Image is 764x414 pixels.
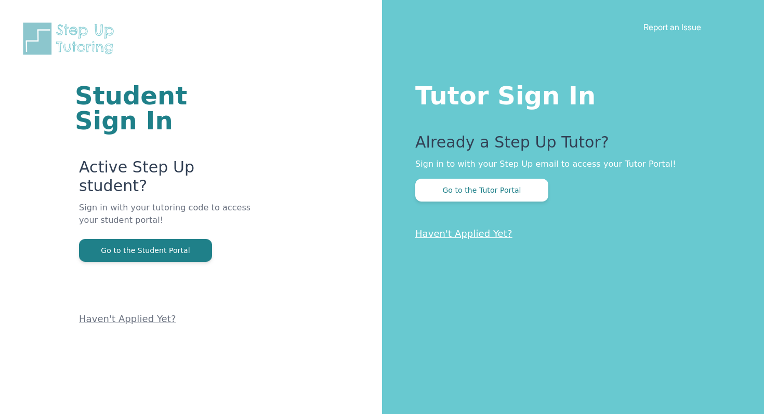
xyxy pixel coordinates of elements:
a: Report an Issue [643,22,701,32]
h1: Student Sign In [75,83,257,133]
img: Step Up Tutoring horizontal logo [21,21,121,57]
a: Go to the Student Portal [79,245,212,255]
p: Sign in to with your Step Up email to access your Tutor Portal! [415,158,722,170]
button: Go to the Tutor Portal [415,179,548,202]
p: Sign in with your tutoring code to access your student portal! [79,202,257,239]
p: Active Step Up student? [79,158,257,202]
a: Haven't Applied Yet? [79,313,176,324]
button: Go to the Student Portal [79,239,212,262]
a: Haven't Applied Yet? [415,228,512,239]
a: Go to the Tutor Portal [415,185,548,195]
h1: Tutor Sign In [415,79,722,108]
p: Already a Step Up Tutor? [415,133,722,158]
